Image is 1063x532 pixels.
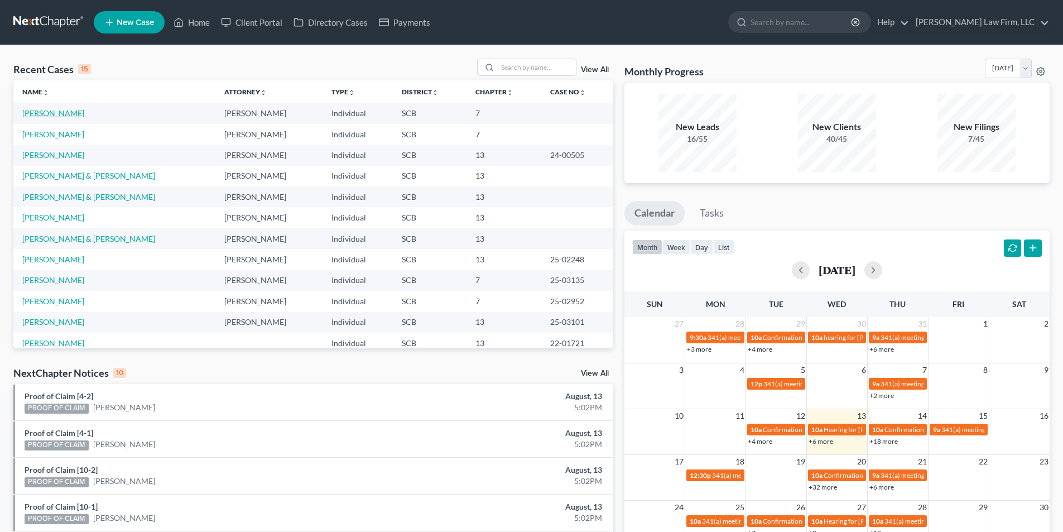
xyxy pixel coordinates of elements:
a: [PERSON_NAME] [22,255,84,264]
td: Individual [323,291,393,311]
span: Confirmation Hearing for [PERSON_NAME] & [PERSON_NAME] [763,425,950,434]
div: August, 13 [417,428,602,439]
a: Typeunfold_more [331,88,355,96]
span: 10a [872,425,883,434]
div: 5:02PM [417,439,602,450]
span: hearing for [PERSON_NAME] [824,333,910,342]
a: Tasks [690,201,734,226]
div: New Filings [937,121,1016,133]
div: New Leads [658,121,737,133]
i: unfold_more [579,89,586,96]
span: 28 [734,317,745,330]
button: list [713,239,734,255]
span: 15 [978,409,989,423]
div: 5:02PM [417,512,602,524]
span: 5 [800,363,806,377]
span: 23 [1038,455,1050,468]
a: +6 more [869,483,894,491]
a: [PERSON_NAME] [93,439,155,450]
td: [PERSON_NAME] [215,124,323,145]
span: Wed [828,299,846,309]
td: 13 [466,249,541,270]
a: [PERSON_NAME] [22,213,84,222]
span: 9 [1043,363,1050,377]
i: unfold_more [507,89,513,96]
button: month [632,239,662,255]
td: 13 [466,333,541,353]
span: 10a [811,517,822,525]
a: Proof of Claim [4-1] [25,428,93,438]
td: 22-01721 [541,333,613,353]
td: [PERSON_NAME] [215,166,323,186]
span: 7 [921,363,928,377]
td: 13 [466,166,541,186]
span: 12:30p [690,471,711,480]
a: +6 more [869,345,894,353]
td: 13 [466,312,541,333]
span: 1 [982,317,989,330]
span: Confirmation Hearing for [PERSON_NAME] [763,333,891,342]
td: [PERSON_NAME] [215,249,323,270]
div: 10 [113,368,126,378]
span: 21 [917,455,928,468]
td: [PERSON_NAME] [215,270,323,291]
td: 25-02952 [541,291,613,311]
span: 341(a) meeting for [PERSON_NAME] [881,380,988,388]
a: Proof of Claim [4-2] [25,391,93,401]
a: [PERSON_NAME] [22,275,84,285]
span: Confirmation Hearing for [PERSON_NAME] & [PERSON_NAME] [763,517,950,525]
a: Payments [373,12,436,32]
div: PROOF OF CLAIM [25,514,89,524]
input: Search by name... [498,59,576,75]
div: 16/55 [658,133,737,145]
span: 10a [751,425,762,434]
td: Individual [323,186,393,207]
span: 27 [856,501,867,514]
td: SCB [393,166,466,186]
span: 9:30a [690,333,706,342]
td: Individual [323,207,393,228]
span: 16 [1038,409,1050,423]
a: Client Portal [215,12,288,32]
input: Search by name... [751,12,853,32]
span: 8 [982,363,989,377]
a: Nameunfold_more [22,88,49,96]
td: 25-03101 [541,312,613,333]
a: +3 more [687,345,711,353]
td: [PERSON_NAME] [215,186,323,207]
span: 25 [734,501,745,514]
td: 25-03135 [541,270,613,291]
a: [PERSON_NAME] [22,296,84,306]
td: SCB [393,103,466,123]
i: unfold_more [260,89,267,96]
a: [PERSON_NAME] [22,108,84,118]
td: [PERSON_NAME] [215,291,323,311]
a: +4 more [748,345,772,353]
span: 10a [751,333,762,342]
span: 20 [856,455,867,468]
td: SCB [393,145,466,165]
div: 15 [78,64,91,74]
span: 10a [872,517,883,525]
span: 27 [674,317,685,330]
a: Directory Cases [288,12,373,32]
td: SCB [393,333,466,353]
i: unfold_more [432,89,439,96]
span: Sat [1012,299,1026,309]
div: August, 13 [417,391,602,402]
td: Individual [323,228,393,249]
td: [PERSON_NAME] [215,103,323,123]
td: 13 [466,228,541,249]
button: day [690,239,713,255]
span: 28 [917,501,928,514]
span: 10a [811,425,822,434]
a: Case Nounfold_more [550,88,586,96]
a: +4 more [748,437,772,445]
span: 30 [1038,501,1050,514]
a: [PERSON_NAME] [93,476,155,487]
span: 341(a) meeting for [PERSON_NAME] [712,471,820,480]
a: +6 more [809,437,833,445]
span: 9a [933,425,940,434]
h2: [DATE] [819,264,855,276]
button: week [662,239,690,255]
